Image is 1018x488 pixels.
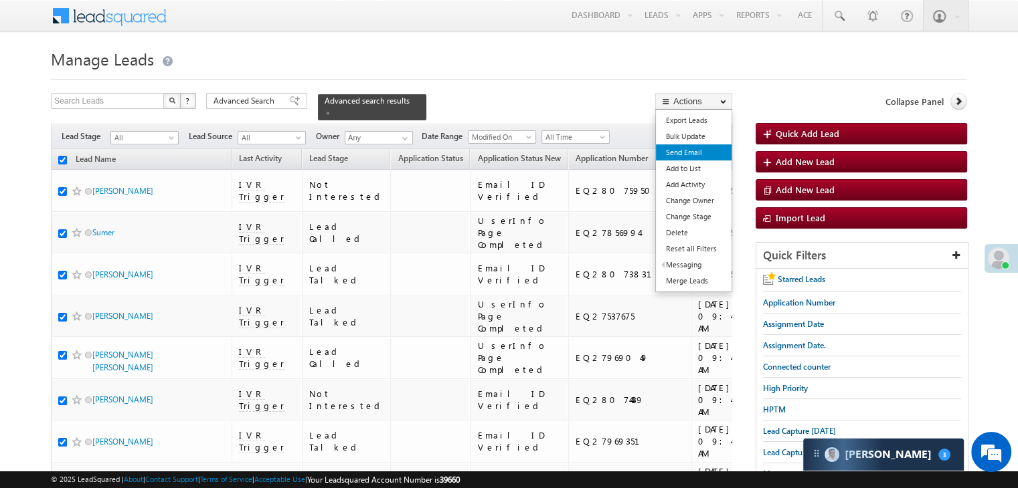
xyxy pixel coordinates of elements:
[763,362,831,372] span: Connected counter
[220,7,252,39] div: Minimize live chat window
[185,95,191,106] span: ?
[776,184,835,195] span: Add New Lead
[477,429,562,453] div: Email ID Verified
[110,131,179,144] a: All
[763,426,836,436] span: Lead Capture [DATE]
[776,156,835,167] span: Add New Lead
[239,304,284,328] span: IVR Trigger
[763,469,797,479] span: Messages
[307,475,460,485] span: Your Leadsquared Account Number is
[309,178,385,203] div: Not Interested
[69,152,122,169] a: Lead Name
[477,178,562,203] div: Email ID Verified
[303,151,355,168] a: Lead Stage
[239,262,284,286] span: IVR Trigger
[309,388,385,412] div: Not Interested
[885,96,944,108] span: Collapse Panel
[656,225,732,241] a: Delete
[477,153,560,163] span: Application Status New
[656,112,732,128] a: Export Leads
[70,70,225,88] div: Chat with us now
[469,131,532,143] span: Modified On
[200,475,252,483] a: Terms of Service
[92,186,153,196] a: [PERSON_NAME]
[309,262,385,286] div: Lead Talked
[477,262,562,286] div: Email ID Verified
[542,131,606,143] span: All Time
[656,144,732,160] a: Send Email
[92,394,153,404] a: [PERSON_NAME]
[477,388,562,412] div: Email ID Verified
[309,304,385,328] div: Lead Talked
[656,193,732,209] a: Change Owner
[576,153,648,163] span: Application Number
[111,132,175,144] span: All
[254,475,305,483] a: Acceptable Use
[468,130,536,144] a: Modified On
[391,151,469,168] a: Application Status
[569,151,655,168] a: Application Number
[92,350,153,372] a: [PERSON_NAME] [PERSON_NAME]
[239,429,284,453] span: IVR Trigger
[17,124,244,372] textarea: Type your message and hit 'Enter'
[309,153,348,163] span: Lead Stage
[576,268,685,280] div: EQ28073831
[776,212,825,223] span: Import Lead
[698,340,757,376] div: [DATE] 09:49 AM
[239,178,284,203] span: IVR Trigger
[169,97,175,104] img: Search
[576,352,685,364] div: EQ27969049
[763,297,835,308] span: Application Number
[23,70,56,88] img: d_60004797649_company_0_60004797649
[656,241,732,257] a: Reset all Filters
[92,311,153,321] a: [PERSON_NAME]
[477,298,562,334] div: UserInfo Page Completed
[763,383,808,393] span: High Priority
[182,384,243,402] em: Start Chat
[238,132,302,144] span: All
[214,95,278,107] span: Advanced Search
[239,346,284,370] span: IVR Trigger
[778,274,825,284] span: Starred Leads
[239,221,284,245] span: IVR Trigger
[309,346,385,370] div: Lead Called
[698,382,757,418] div: [DATE] 09:49 AM
[189,130,238,142] span: Lead Source
[656,209,732,225] a: Change Stage
[345,131,413,144] input: Type to Search
[471,151,567,168] a: Application Status New
[656,128,732,144] a: Bulk Update
[309,429,385,453] div: Lead Talked
[477,215,562,251] div: UserInfo Page Completed
[440,475,460,485] span: 39660
[398,153,462,163] span: Application Status
[576,310,685,322] div: EQ27537675
[802,438,964,471] div: carter-dragCarter[PERSON_NAME]3
[180,93,196,109] button: ?
[62,130,110,142] span: Lead Stage
[576,394,685,406] div: EQ28074439
[763,319,824,329] span: Assignment Date
[477,340,562,376] div: UserInfo Page Completed
[656,257,732,273] a: Messaging
[655,93,732,110] button: Actions
[316,130,345,142] span: Owner
[422,130,468,142] span: Date Range
[776,128,839,139] span: Quick Add Lead
[145,475,198,483] a: Contact Support
[92,437,153,447] a: [PERSON_NAME]
[811,448,822,459] img: carter-drag
[656,176,732,193] a: Add Activity
[763,340,826,350] span: Assignment Date.
[92,227,114,237] a: Sumer
[232,151,288,168] a: Last Activity
[698,423,757,459] div: [DATE] 09:47 AM
[51,473,460,486] span: © 2025 LeadSquared | | | | |
[238,131,306,144] a: All
[58,156,67,164] input: Check all records
[124,475,143,483] a: About
[239,388,284,412] span: IVR Trigger
[51,48,154,70] span: Manage Leads
[576,227,685,239] div: EQ27856994
[541,130,610,144] a: All Time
